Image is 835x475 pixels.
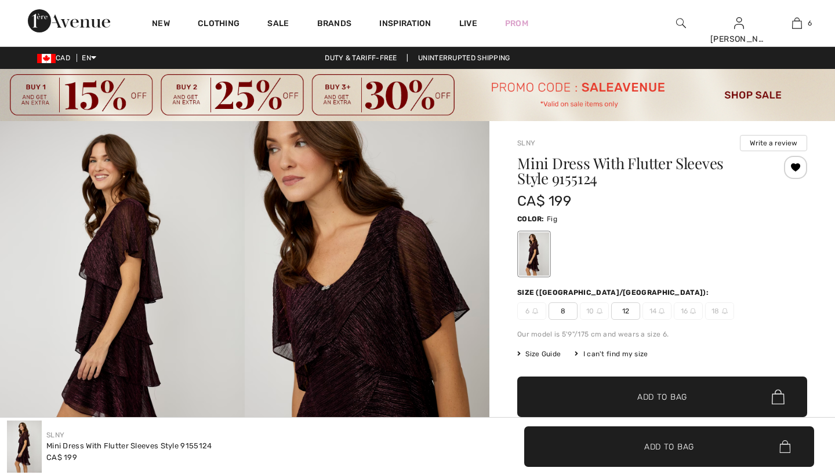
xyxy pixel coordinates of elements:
a: New [152,19,170,31]
span: CAD [37,54,75,62]
span: EN [82,54,96,62]
span: 6 [517,302,546,320]
button: Add to Bag [517,377,807,417]
div: Size ([GEOGRAPHIC_DATA]/[GEOGRAPHIC_DATA]): [517,287,711,298]
a: Sign In [734,17,744,28]
img: ring-m.svg [690,308,696,314]
span: Add to Bag [644,440,694,452]
div: Mini Dress With Flutter Sleeves Style 9155124 [46,440,212,452]
span: 8 [549,302,578,320]
a: Brands [317,19,352,31]
img: Mini Dress with Flutter Sleeves Style 9155124 [7,421,42,473]
span: 16 [674,302,703,320]
span: Add to Bag [637,391,687,403]
span: CA$ 199 [46,453,77,462]
a: Sale [267,19,289,31]
button: Write a review [740,135,807,151]
span: CA$ 199 [517,193,571,209]
span: Inspiration [379,19,431,31]
a: Live [459,17,477,30]
span: 12 [611,302,640,320]
button: Add to Bag [524,426,814,467]
img: My Bag [792,16,802,30]
iframe: Opens a widget where you can chat to one of our agents [760,388,823,417]
a: SLNY [46,431,64,439]
a: Prom [505,17,528,30]
img: ring-m.svg [532,308,538,314]
div: Fig [519,232,549,276]
img: ring-m.svg [597,308,602,314]
img: ring-m.svg [722,308,728,314]
img: Bag.svg [779,440,790,453]
span: Size Guide [517,349,561,359]
a: Clothing [198,19,239,31]
div: [PERSON_NAME] [710,33,767,45]
div: I can't find my size [575,349,648,359]
span: Color: [517,215,544,223]
img: ring-m.svg [659,308,665,314]
img: My Info [734,16,744,30]
span: 6 [808,18,812,28]
h1: Mini Dress With Flutter Sleeves Style 9155124 [517,156,759,186]
img: search the website [676,16,686,30]
span: 10 [580,302,609,320]
span: Fig [547,215,557,223]
img: Canadian Dollar [37,54,56,63]
span: 18 [705,302,734,320]
div: Our model is 5'9"/175 cm and wears a size 6. [517,329,807,339]
img: 1ère Avenue [28,9,110,32]
a: 6 [768,16,825,30]
a: SLNY [517,139,535,147]
span: 14 [642,302,671,320]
